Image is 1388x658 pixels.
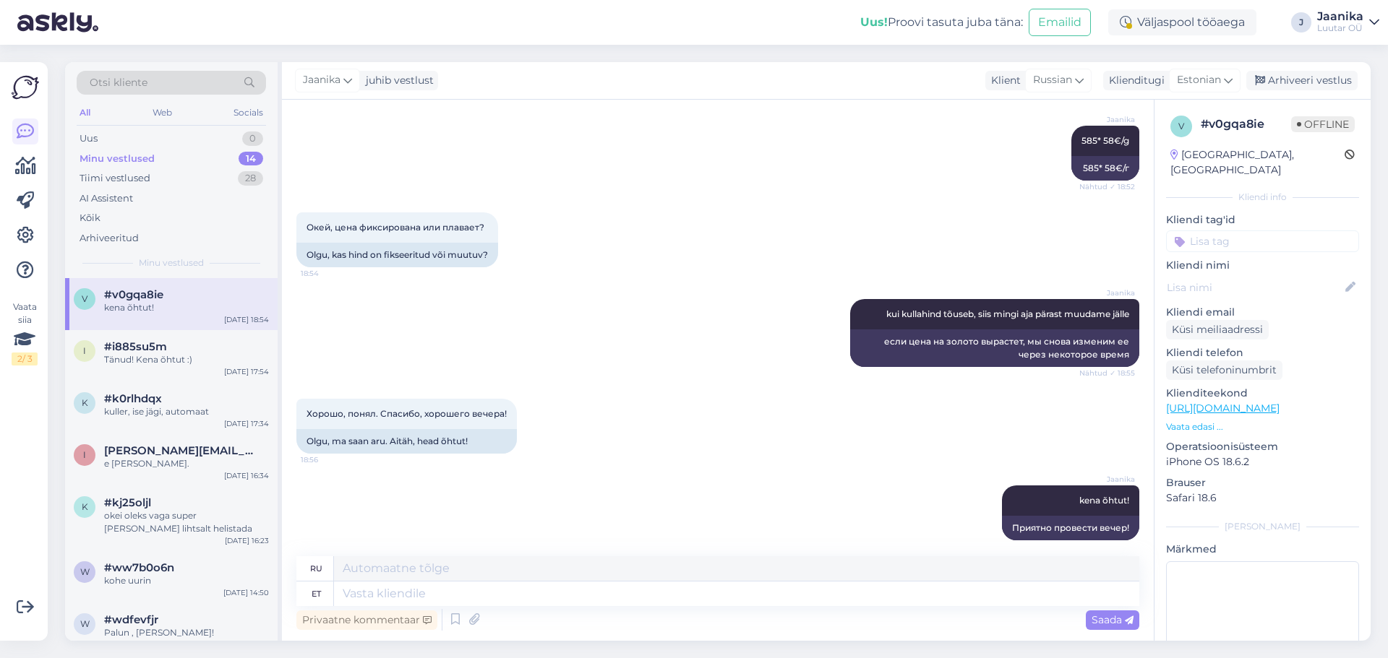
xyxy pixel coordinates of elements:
[301,454,355,465] span: 18:56
[82,293,87,304] span: v
[1166,475,1359,490] p: Brauser
[296,243,498,267] div: Olgu, kas hind on fikseeritud või muutuv?
[1166,230,1359,252] input: Lisa tag
[310,556,322,581] div: ru
[985,73,1021,88] div: Klient
[1033,72,1072,88] span: Russian
[82,397,88,408] span: k
[1103,73,1165,88] div: Klienditugi
[1079,541,1135,552] span: Nähtud ✓ 18:56
[224,470,269,481] div: [DATE] 16:34
[1317,11,1363,22] div: Jaanika
[1166,490,1359,506] p: Safari 18.6
[80,211,100,225] div: Kõik
[1177,72,1221,88] span: Estonian
[80,191,133,206] div: AI Assistent
[1079,495,1129,506] span: kena õhtut!
[104,509,269,535] div: okei oleks vaga super [PERSON_NAME] lihtsalt helistada
[1170,147,1345,178] div: [GEOGRAPHIC_DATA], [GEOGRAPHIC_DATA]
[1092,613,1134,626] span: Saada
[1081,114,1135,125] span: Jaanika
[296,429,517,454] div: Olgu, ma saan aru. Aitäh, head õhtut!
[104,392,162,405] span: #k0rlhdqx
[296,610,437,630] div: Privaatne kommentaar
[1079,181,1135,192] span: Nähtud ✓ 18:52
[83,345,86,356] span: i
[1166,360,1282,380] div: Küsi telefoninumbrit
[104,561,174,574] span: #ww7b0o6n
[80,131,98,146] div: Uus
[1166,258,1359,273] p: Kliendi nimi
[238,171,263,186] div: 28
[1317,11,1379,34] a: JaanikaLuutar OÜ
[1291,116,1355,132] span: Offline
[312,581,321,606] div: et
[1081,135,1129,146] span: 585* 58€/g
[224,418,269,429] div: [DATE] 17:34
[104,340,167,353] span: #i885su5m
[104,626,269,639] div: Palun , [PERSON_NAME]!
[225,535,269,546] div: [DATE] 16:23
[1246,71,1358,90] div: Arhiveeri vestlus
[12,74,39,101] img: Askly Logo
[1166,345,1359,360] p: Kliendi telefon
[82,501,88,512] span: k
[1166,454,1359,469] p: iPhone OS 18.6.2
[307,222,484,233] span: Окей, цена фиксирована или плавает?
[80,231,139,246] div: Arhiveeritud
[1291,12,1311,33] div: J
[303,72,340,88] span: Jaanika
[1178,121,1184,131] span: v
[104,574,269,587] div: kohe uurin
[1108,9,1256,35] div: Väljaspool tööaega
[1166,520,1359,533] div: [PERSON_NAME]
[90,75,147,90] span: Otsi kliente
[104,288,163,301] span: #v0gqa8ie
[80,618,90,629] span: w
[1166,212,1359,228] p: Kliendi tag'id
[360,73,434,88] div: juhib vestlust
[83,449,86,460] span: I
[80,152,155,166] div: Minu vestlused
[1166,305,1359,320] p: Kliendi email
[12,352,38,365] div: 2 / 3
[1002,516,1139,540] div: Приятно провести вечер!
[224,366,269,377] div: [DATE] 17:54
[860,15,888,29] b: Uus!
[1201,116,1291,133] div: # v0gqa8ie
[139,256,204,269] span: Minu vestlused
[1029,9,1091,36] button: Emailid
[77,103,93,122] div: All
[242,131,263,146] div: 0
[223,587,269,598] div: [DATE] 14:50
[1317,22,1363,34] div: Luutar OÜ
[104,405,269,418] div: kuller, ise jägi, automaat
[1166,439,1359,454] p: Operatsioonisüsteem
[1166,402,1280,415] a: [URL][DOMAIN_NAME]
[860,14,1023,31] div: Proovi tasuta juba täna:
[1081,287,1135,298] span: Jaanika
[80,171,150,186] div: Tiimi vestlused
[150,103,175,122] div: Web
[850,329,1139,367] div: если цена на золото вырастет, мы снова изменим ее через некоторое время
[104,613,158,626] span: #wdfevfjr
[301,268,355,279] span: 18:54
[1166,420,1359,433] p: Vaata edasi ...
[224,639,269,650] div: [DATE] 13:48
[104,444,254,457] span: Irja.kuuts@mail.ee
[1166,191,1359,204] div: Kliendi info
[1079,368,1135,378] span: Nähtud ✓ 18:55
[231,103,266,122] div: Socials
[1071,156,1139,181] div: 585* 58€/г
[1166,386,1359,401] p: Klienditeekond
[886,308,1129,319] span: kui kullahind tõuseb, siis mingi aja pärast muudame jälle
[104,353,269,366] div: Tänud! Kena õhtut :)
[1166,320,1269,339] div: Küsi meiliaadressi
[1167,280,1342,295] input: Lisa nimi
[80,566,90,577] span: w
[104,301,269,314] div: kena õhtut!
[224,314,269,325] div: [DATE] 18:54
[104,457,269,470] div: e [PERSON_NAME].
[12,300,38,365] div: Vaata siia
[104,496,151,509] span: #kj25oljl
